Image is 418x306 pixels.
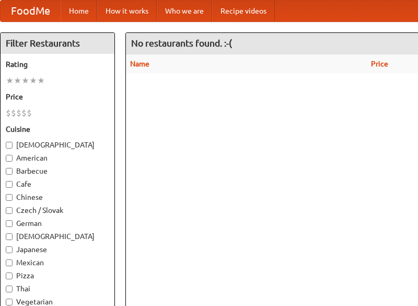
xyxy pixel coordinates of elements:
label: Czech / Slovak [6,205,109,216]
input: Pizza [6,273,13,279]
a: Price [371,60,388,68]
li: ★ [21,75,29,86]
input: [DEMOGRAPHIC_DATA] [6,233,13,240]
input: American [6,155,13,162]
label: Barbecue [6,166,109,176]
label: [DEMOGRAPHIC_DATA] [6,231,109,242]
label: [DEMOGRAPHIC_DATA] [6,140,109,150]
ng-pluralize: No restaurants found. :-( [131,38,232,48]
a: Home [61,1,97,21]
a: FoodMe [1,1,61,21]
label: Thai [6,284,109,294]
input: Vegetarian [6,299,13,305]
label: American [6,153,109,163]
input: Japanese [6,246,13,253]
label: Pizza [6,270,109,281]
li: ★ [14,75,21,86]
a: Who we are [157,1,212,21]
input: Barbecue [6,168,13,175]
a: Name [130,60,149,68]
label: Japanese [6,244,109,255]
li: ★ [29,75,37,86]
li: ★ [6,75,14,86]
input: Czech / Slovak [6,207,13,214]
input: Thai [6,286,13,292]
label: Mexican [6,257,109,268]
h4: Filter Restaurants [1,33,114,54]
li: ★ [37,75,45,86]
label: Cafe [6,179,109,189]
li: $ [27,107,32,119]
li: $ [6,107,11,119]
input: German [6,220,13,227]
input: [DEMOGRAPHIC_DATA] [6,142,13,149]
h5: Cuisine [6,124,109,134]
label: German [6,218,109,229]
li: $ [21,107,27,119]
input: Cafe [6,181,13,188]
a: Recipe videos [212,1,275,21]
li: $ [11,107,16,119]
input: Mexican [6,259,13,266]
label: Chinese [6,192,109,202]
h5: Price [6,92,109,102]
input: Chinese [6,194,13,201]
a: How it works [97,1,157,21]
h5: Rating [6,59,109,70]
li: $ [16,107,21,119]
